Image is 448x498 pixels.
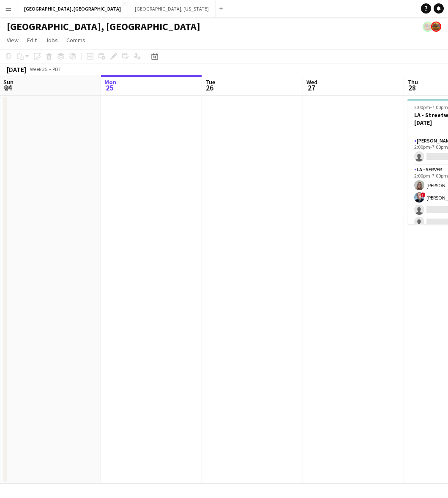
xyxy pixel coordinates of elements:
a: Edit [24,35,40,46]
button: [GEOGRAPHIC_DATA], [GEOGRAPHIC_DATA] [17,0,128,17]
span: Week 35 [28,66,49,72]
a: View [3,35,22,46]
span: Edit [27,36,37,44]
app-user-avatar: Rollin Hero [431,22,441,32]
span: Wed [306,78,317,86]
span: Mon [104,78,116,86]
span: ! [421,192,426,197]
span: 25 [103,83,116,93]
a: Jobs [42,35,61,46]
span: 28 [406,83,418,93]
a: Comms [63,35,89,46]
span: 26 [204,83,215,93]
div: PDT [52,66,61,72]
h1: [GEOGRAPHIC_DATA], [GEOGRAPHIC_DATA] [7,20,200,33]
span: 27 [305,83,317,93]
div: [DATE] [7,65,26,74]
span: 24 [2,83,14,93]
span: Tue [205,78,215,86]
span: View [7,36,19,44]
span: Jobs [45,36,58,44]
span: Comms [66,36,85,44]
span: Thu [407,78,418,86]
button: [GEOGRAPHIC_DATA], [US_STATE] [128,0,216,17]
app-user-avatar: Rollin Hero [423,22,433,32]
span: Sun [3,78,14,86]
